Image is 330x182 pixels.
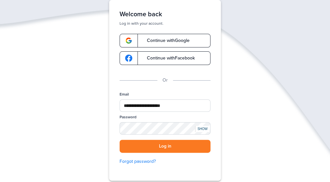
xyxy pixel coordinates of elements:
[120,140,210,153] button: Log in
[120,158,210,165] a: Forgot password?
[120,10,210,18] h1: Welcome back
[120,114,136,120] label: Password
[120,51,210,65] a: google-logoContinue withFacebook
[195,126,209,132] div: SHOW
[125,37,132,44] img: google-logo
[120,99,210,112] input: Email
[140,38,190,43] span: Continue with Google
[120,21,210,26] p: Log in with your account.
[125,55,132,62] img: google-logo
[120,34,210,47] a: google-logoContinue withGoogle
[120,92,129,97] label: Email
[120,122,210,134] input: Password
[163,77,168,84] p: Or
[140,56,195,60] span: Continue with Facebook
